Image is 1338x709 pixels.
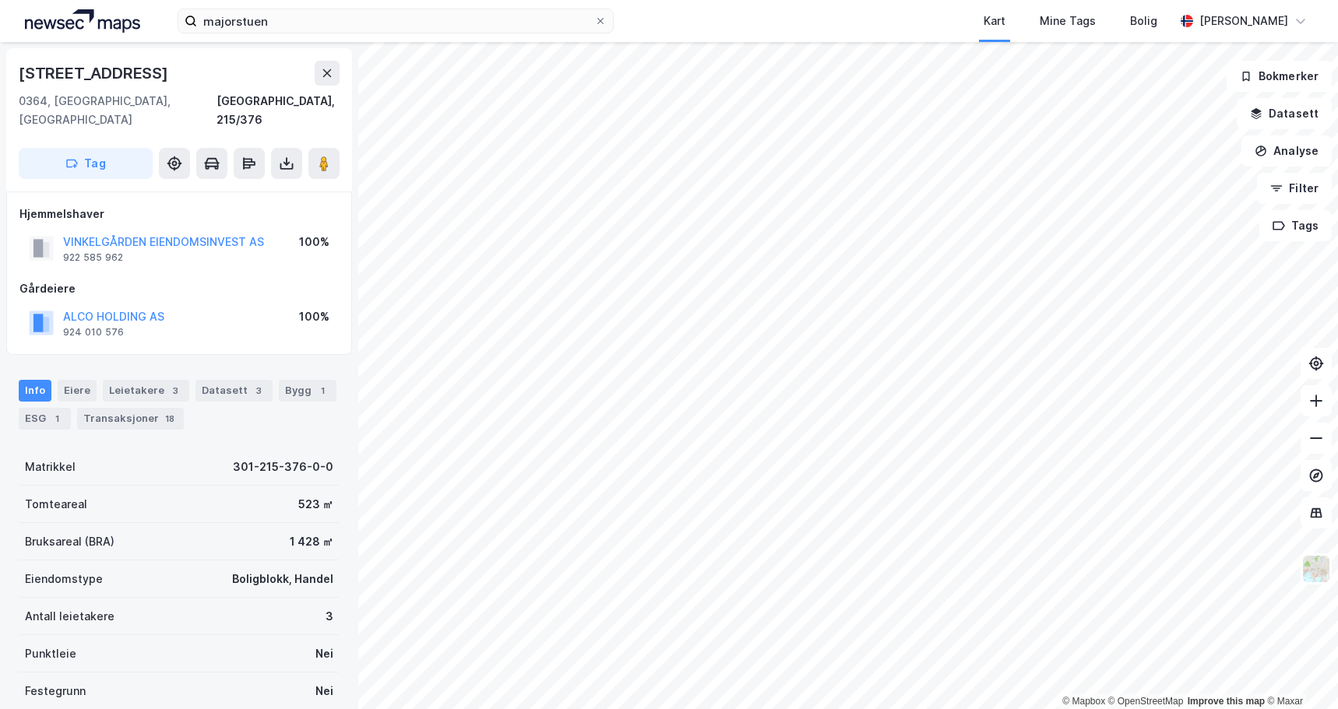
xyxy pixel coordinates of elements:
div: Antall leietakere [25,607,114,626]
a: Mapbox [1062,696,1105,707]
div: Boligblokk, Handel [232,570,333,588]
div: Matrikkel [25,458,76,476]
img: Z [1301,554,1331,584]
div: 1 [49,411,65,426]
div: [GEOGRAPHIC_DATA], 215/376 [217,92,340,129]
div: 18 [162,411,178,426]
div: Bruksareal (BRA) [25,532,114,551]
div: 100% [299,307,329,326]
div: Datasett [195,380,273,402]
div: Leietakere [103,380,189,402]
div: 3 [251,383,266,398]
a: Improve this map [1188,696,1265,707]
div: Festegrunn [25,682,86,700]
button: Analyse [1241,135,1332,167]
div: 924 010 576 [63,326,124,339]
div: 1 [315,383,330,398]
div: Transaksjoner [77,408,184,430]
div: [STREET_ADDRESS] [19,61,171,86]
div: Info [19,380,51,402]
button: Tags [1259,210,1332,241]
div: Punktleie [25,644,76,663]
div: Hjemmelshaver [19,205,339,223]
input: Søk på adresse, matrikkel, gårdeiere, leietakere eller personer [197,9,594,33]
div: Kart [984,12,1005,30]
div: [PERSON_NAME] [1199,12,1288,30]
img: logo.a4113a55bc3d86da70a041830d287a7e.svg [25,9,140,33]
div: 100% [299,233,329,251]
div: Kontrollprogram for chat [1260,634,1338,709]
a: OpenStreetMap [1108,696,1184,707]
div: Eiendomstype [25,570,103,588]
div: 1 428 ㎡ [290,532,333,551]
div: ESG [19,408,71,430]
div: Nei [315,682,333,700]
div: 0364, [GEOGRAPHIC_DATA], [GEOGRAPHIC_DATA] [19,92,217,129]
div: 301-215-376-0-0 [233,458,333,476]
div: 523 ㎡ [298,495,333,514]
button: Datasett [1237,98,1332,129]
div: 3 [326,607,333,626]
div: Bolig [1130,12,1157,30]
button: Bokmerker [1227,61,1332,92]
div: Mine Tags [1040,12,1096,30]
div: 922 585 962 [63,251,123,264]
div: Gårdeiere [19,279,339,298]
div: 3 [167,383,183,398]
iframe: Chat Widget [1260,634,1338,709]
button: Filter [1257,173,1332,204]
div: Bygg [279,380,336,402]
div: Tomteareal [25,495,87,514]
button: Tag [19,148,153,179]
div: Nei [315,644,333,663]
div: Eiere [58,380,97,402]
